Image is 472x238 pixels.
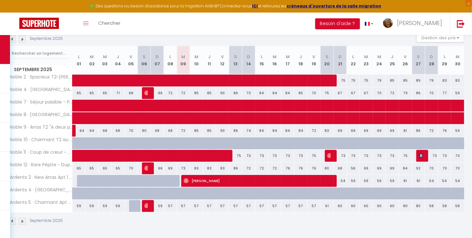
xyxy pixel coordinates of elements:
div: 65 [111,162,125,174]
div: 73 [438,150,451,162]
div: 57 [216,200,229,212]
th: 27 [412,46,425,75]
span: Noble 11 · Coup de cœur ~ Duplex cocoon vue sur le beffroi [9,150,73,155]
abbr: J [300,54,302,60]
div: 90 [216,125,229,137]
div: 69 [360,125,373,137]
div: 74 [242,125,255,137]
div: 86 [229,162,242,174]
div: 65 [85,87,99,99]
div: 59 [111,200,125,212]
th: 20 [320,46,334,75]
div: 83 [190,162,203,174]
abbr: L [78,54,80,60]
div: 84 [281,87,295,99]
abbr: M [181,54,185,60]
th: 02 [85,46,99,75]
abbr: J [208,54,211,60]
div: 57 [229,200,242,212]
div: 69 [334,125,347,137]
abbr: D [156,54,159,60]
abbr: V [404,54,407,60]
div: 86 [412,87,425,99]
div: 85 [203,125,216,137]
div: 73 [268,150,281,162]
div: 70 [425,87,438,99]
div: 73 [360,150,373,162]
button: Gestion des prix [416,33,464,42]
div: 84 [268,87,281,99]
span: Ardents 5 · Charmant Apt cosy [GEOGRAPHIC_DATA]-centre vue Cathédrale [9,200,73,205]
div: 75 [320,87,334,99]
div: 81 [412,175,425,187]
span: Noble 8 · [GEOGRAPHIC_DATA] : superbe T2 avec suite parentale [9,112,73,117]
div: 84 [281,125,295,137]
abbr: V [313,54,316,60]
div: 77 [438,87,451,99]
span: Noble 2 · Spacieux T2~[PERSON_NAME] et confort en Hypercentre [9,75,73,79]
div: 58 [425,200,438,212]
div: 59 [85,200,99,212]
div: 84 [268,125,281,137]
div: 69 [164,162,177,174]
div: 80 [137,125,151,137]
div: 72 [164,87,177,99]
input: Rechercher un logement... [12,48,69,59]
div: 80 [399,200,412,212]
div: 60 [373,200,386,212]
div: 90 [216,87,229,99]
abbr: M [456,54,460,60]
abbr: J [117,54,119,60]
div: 59 [360,175,373,187]
div: 58 [451,200,464,212]
abbr: L [352,54,354,60]
img: Super Booking [19,18,59,29]
span: Septembre 2025 [8,65,72,74]
div: 72 [307,125,321,137]
div: 86 [229,125,242,137]
th: 25 [386,46,399,75]
div: 84 [255,125,269,137]
div: 81 [399,175,412,187]
div: 69 [373,125,386,137]
div: 75 [399,150,412,162]
abbr: S [326,54,328,60]
div: 73 [347,150,360,162]
div: 68 [164,125,177,137]
abbr: J [391,54,394,60]
div: 81 [399,125,412,137]
abbr: M [273,54,277,60]
abbr: M [286,54,290,60]
div: 67 [334,87,347,99]
div: 73 [425,150,438,162]
div: 80 [412,200,425,212]
div: 80 [320,162,334,174]
span: Noble 12 · Rare Pépite ~ Duplex confortable au cœur des Places [9,162,73,167]
div: 71 [111,87,125,99]
a: créneaux d'ouverture de la salle migration [287,3,382,9]
div: 65 [99,162,112,174]
div: 92 [412,162,425,174]
div: 66 [151,87,164,99]
abbr: D [247,54,250,60]
div: 83 [203,162,216,174]
div: 79 [373,75,386,87]
div: 69 [386,125,399,137]
div: 73 [373,150,386,162]
th: 21 [334,46,347,75]
th: 09 [177,46,190,75]
div: 73 [281,150,295,162]
div: 61 [320,200,334,212]
span: [PERSON_NAME] [397,19,442,27]
div: 67 [347,87,360,99]
div: 69 [360,162,373,174]
div: 60 [334,200,347,212]
div: 57 [255,200,269,212]
div: 69 [347,125,360,137]
div: 72 [177,87,190,99]
div: 57 [177,200,190,212]
img: logout [457,20,465,28]
div: 85 [399,75,412,87]
div: 66 [151,162,164,174]
th: 06 [137,46,151,75]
